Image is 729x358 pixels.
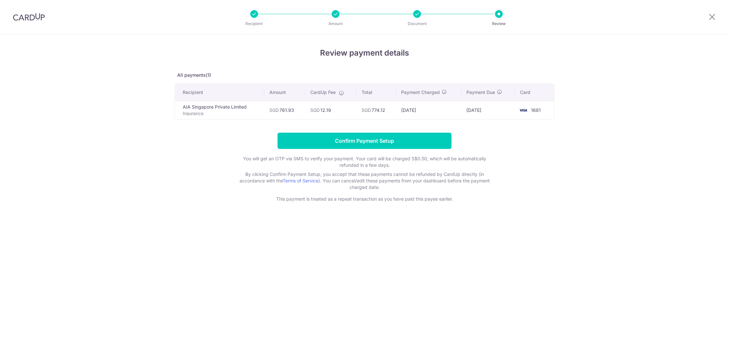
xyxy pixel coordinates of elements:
iframe: Opens a widget where you can find more information [687,338,723,355]
td: AIA Singapore Private Limited [175,101,264,119]
input: Confirm Payment Setup [278,133,451,149]
h4: Review payment details [175,47,554,59]
span: Payment Charged [401,89,440,96]
img: <span class="translation_missing" title="translation missing: en.account_steps.new_confirm_form.b... [517,106,530,114]
p: This payment is treated as a repeat transaction as you have paid this payee earlier. [235,196,494,202]
a: Terms of Service [283,178,318,183]
th: Total [356,84,396,101]
td: 761.93 [264,101,305,119]
span: SGD [269,107,279,113]
p: Review [475,20,523,27]
img: CardUp [13,13,45,21]
span: SGD [310,107,320,113]
td: [DATE] [396,101,461,119]
p: You will get an OTP via SMS to verify your payment. Your card will be charged S$0.50, which will ... [235,155,494,168]
span: 1681 [531,107,541,113]
p: Recipient [230,20,278,27]
th: Card [515,84,554,101]
th: Amount [264,84,305,101]
td: 774.12 [356,101,396,119]
p: Insurance [183,110,259,117]
span: SGD [362,107,371,113]
p: By clicking Confirm Payment Setup, you accept that these payments cannot be refunded by CardUp di... [235,171,494,191]
p: Amount [312,20,360,27]
p: Document [393,20,441,27]
p: All payments(1) [175,72,554,78]
th: Recipient [175,84,264,101]
span: Payment Due [466,89,495,96]
span: CardUp Fee [310,89,336,96]
td: [DATE] [461,101,515,119]
td: 12.19 [305,101,356,119]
